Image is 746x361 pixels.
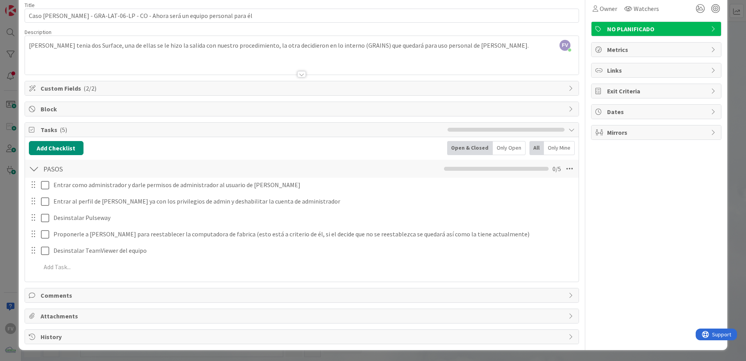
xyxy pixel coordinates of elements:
span: Mirrors [607,128,707,137]
span: History [41,332,565,341]
span: Tasks [41,125,444,134]
div: Open & Closed [447,141,493,155]
p: Entrar al perfil de [PERSON_NAME] ya con los privilegios de admin y deshabilitar la cuenta de adm... [53,197,573,206]
span: Exit Criteria [607,86,707,96]
span: Custom Fields [41,84,565,93]
span: Description [25,29,52,36]
input: type card name here... [25,9,579,23]
span: Owner [600,4,617,13]
p: Desinstalar Pulseway [53,213,573,222]
p: Proponerle a [PERSON_NAME] para reestablecer la computadora de fabrica (esto está a criterio de é... [53,230,573,239]
div: Only Mine [544,141,575,155]
span: FV [559,40,570,51]
span: ( 2/2 ) [83,84,96,92]
p: [PERSON_NAME] tenia dos Surface, una de ellas se le hizo la salida con nuestro procedimiento, la ... [29,41,575,50]
span: ( 5 ) [60,126,67,134]
span: NO PLANIFICADO [607,24,707,34]
input: Add Checklist... [41,162,216,176]
span: Block [41,104,565,114]
div: Only Open [493,141,526,155]
label: Title [25,2,35,9]
span: 0 / 5 [552,164,561,173]
span: Dates [607,107,707,116]
span: Comments [41,291,565,300]
span: Attachments [41,311,565,321]
span: Metrics [607,45,707,54]
span: Support [16,1,36,11]
span: Links [607,66,707,75]
p: Entrar como administrador y darle permisos de administrador al usuario de [PERSON_NAME] [53,180,573,189]
span: Watchers [634,4,659,13]
button: Add Checklist [29,141,83,155]
div: All [529,141,544,155]
p: Desinstalar TeamViewer del equipo [53,246,573,255]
